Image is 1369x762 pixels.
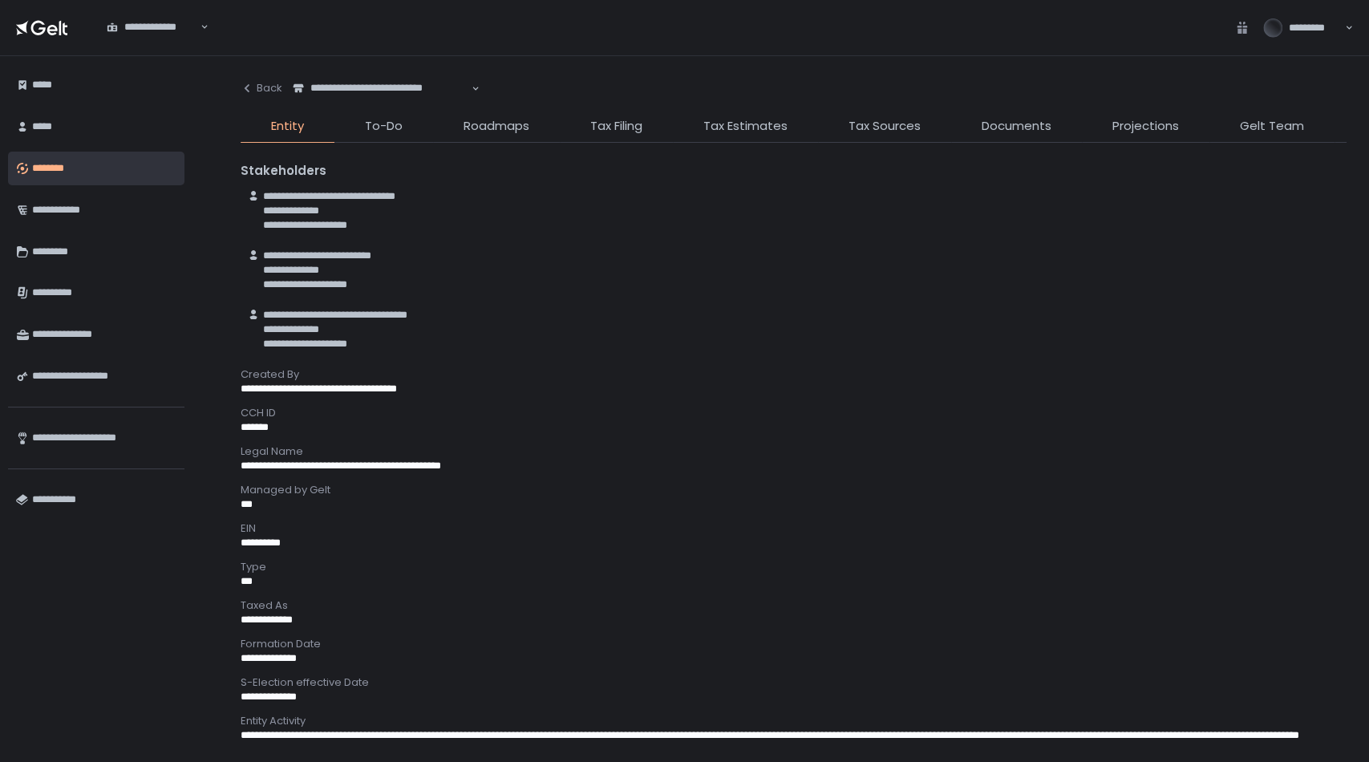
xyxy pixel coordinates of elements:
[365,117,403,136] span: To-Do
[271,117,304,136] span: Entity
[107,34,199,51] input: Search for option
[241,714,1347,728] div: Entity Activity
[241,444,1347,459] div: Legal Name
[241,483,1347,497] div: Managed by Gelt
[241,560,1347,574] div: Type
[1240,117,1304,136] span: Gelt Team
[241,81,282,95] div: Back
[849,117,921,136] span: Tax Sources
[982,117,1051,136] span: Documents
[293,95,470,111] input: Search for option
[241,406,1347,420] div: CCH ID
[241,367,1347,382] div: Created By
[241,598,1347,613] div: Taxed As
[241,675,1347,690] div: S-Election effective Date
[241,637,1347,651] div: Formation Date
[282,72,480,105] div: Search for option
[241,162,1347,180] div: Stakeholders
[241,521,1347,536] div: EIN
[703,117,788,136] span: Tax Estimates
[241,72,282,104] button: Back
[96,11,209,44] div: Search for option
[590,117,642,136] span: Tax Filing
[464,117,529,136] span: Roadmaps
[1112,117,1179,136] span: Projections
